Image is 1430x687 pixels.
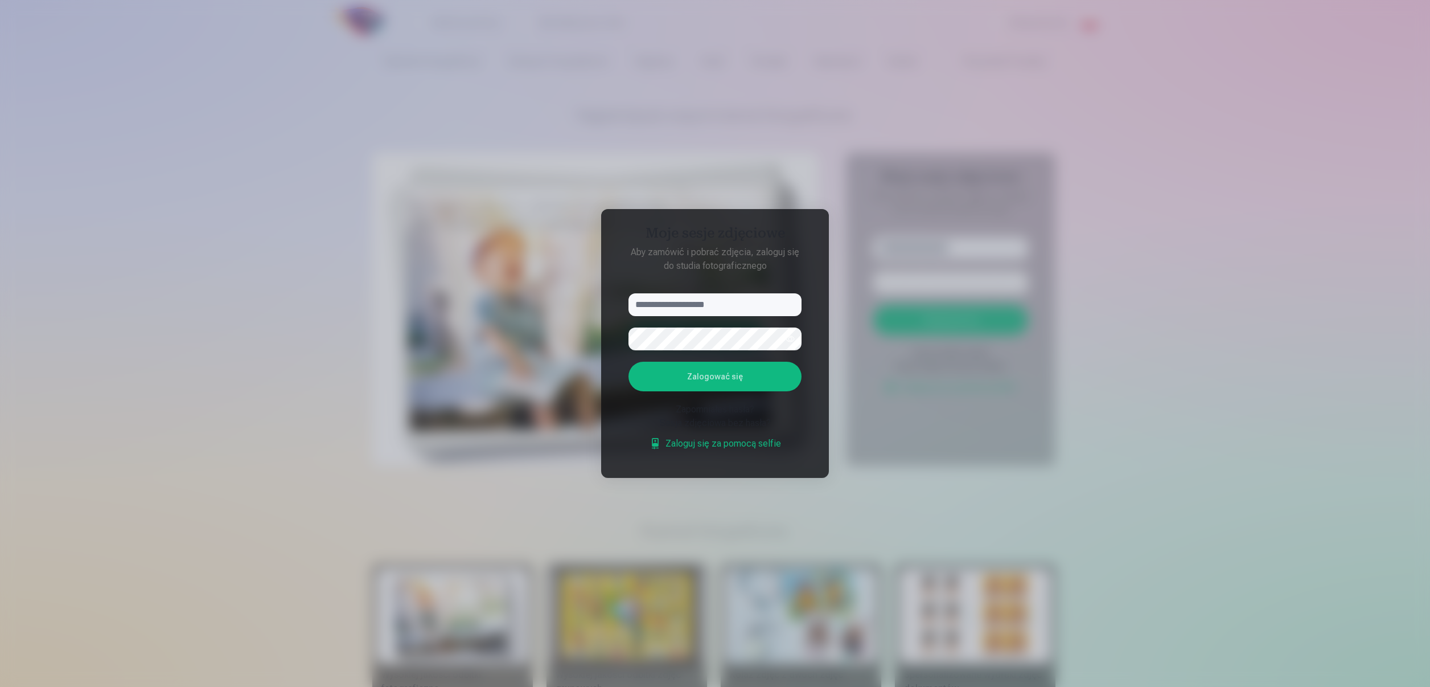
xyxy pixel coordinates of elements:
div: Sesja zdjęciowa bez hasła? [628,416,802,430]
p: Aby zamówić i pobrać zdjęcia, zaloguj się do studia fotograficznego [617,246,813,273]
a: Zaloguj się za pomocą selfie [650,437,781,451]
h4: Moje sesje zdjęciowe [617,225,813,246]
button: Zalogować się [628,362,802,391]
div: Zapomniałeś hasła? [628,403,802,416]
